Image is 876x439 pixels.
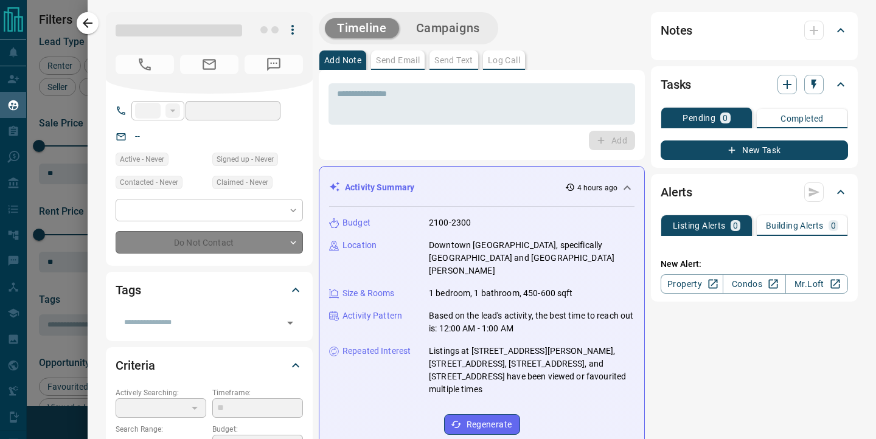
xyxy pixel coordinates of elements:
p: Search Range: [116,424,206,435]
p: 2100-2300 [429,216,471,229]
p: Completed [780,114,824,123]
p: Repeated Interest [342,345,411,358]
h2: Tasks [661,75,691,94]
button: New Task [661,140,848,160]
p: Pending [683,114,715,122]
p: 4 hours ago [577,182,617,193]
button: Timeline [325,18,399,38]
p: Listings at [STREET_ADDRESS][PERSON_NAME], [STREET_ADDRESS], [STREET_ADDRESS], and [STREET_ADDRES... [429,345,634,396]
a: Mr.Loft [785,274,848,294]
button: Campaigns [404,18,492,38]
span: Claimed - Never [217,176,268,188]
p: Activity Pattern [342,309,402,322]
h2: Notes [661,21,692,40]
div: Alerts [661,178,848,207]
p: Location [342,239,377,252]
span: No Email [180,55,238,74]
p: Budget: [212,424,303,435]
span: Contacted - Never [120,176,178,188]
p: New Alert: [661,258,848,271]
p: Add Note [324,56,361,64]
p: Actively Searching: [116,387,206,398]
a: Property [661,274,723,294]
p: Downtown [GEOGRAPHIC_DATA], specifically [GEOGRAPHIC_DATA] and [GEOGRAPHIC_DATA][PERSON_NAME] [429,239,634,277]
p: 0 [733,221,738,230]
h2: Tags [116,280,141,300]
div: Tasks [661,70,848,99]
p: Timeframe: [212,387,303,398]
p: Listing Alerts [673,221,726,230]
p: Building Alerts [766,221,824,230]
p: Budget [342,216,370,229]
p: 0 [831,221,836,230]
span: No Number [245,55,303,74]
span: No Number [116,55,174,74]
p: 0 [723,114,728,122]
a: Condos [723,274,785,294]
div: Activity Summary4 hours ago [329,176,634,199]
div: Do Not Contact [116,231,303,254]
button: Regenerate [444,414,520,435]
h2: Criteria [116,356,155,375]
div: Criteria [116,351,303,380]
div: Notes [661,16,848,45]
button: Open [282,314,299,331]
div: Tags [116,275,303,305]
p: Activity Summary [345,181,414,194]
h2: Alerts [661,182,692,202]
span: Active - Never [120,153,164,165]
p: Based on the lead's activity, the best time to reach out is: 12:00 AM - 1:00 AM [429,309,634,335]
a: -- [135,131,140,141]
p: 1 bedroom, 1 bathroom, 450-600 sqft [429,287,573,300]
span: Signed up - Never [217,153,274,165]
p: Size & Rooms [342,287,395,300]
